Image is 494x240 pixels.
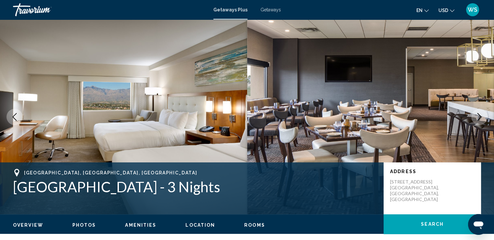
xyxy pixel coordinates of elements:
[6,109,23,125] button: Previous image
[213,7,247,12] a: Getaways Plus
[390,169,475,174] p: Address
[471,109,488,125] button: Next image
[244,222,265,228] button: Rooms
[72,222,96,228] span: Photos
[390,179,442,202] p: [STREET_ADDRESS] [GEOGRAPHIC_DATA], [GEOGRAPHIC_DATA], [GEOGRAPHIC_DATA]
[72,222,96,228] button: Photos
[260,7,281,12] a: Getaways
[384,214,481,234] button: Search
[125,222,156,228] button: Amenities
[24,170,197,175] span: [GEOGRAPHIC_DATA], [GEOGRAPHIC_DATA], [GEOGRAPHIC_DATA]
[13,3,207,16] a: Travorium
[468,214,489,235] iframe: Botón para iniciar la ventana de mensajería
[185,222,215,228] span: Location
[416,6,429,15] button: Change language
[438,8,448,13] span: USD
[464,3,481,17] button: User Menu
[13,222,43,228] span: Overview
[13,178,377,195] h1: [GEOGRAPHIC_DATA] - 3 Nights
[125,222,156,228] span: Amenities
[468,6,477,13] span: WS
[416,8,423,13] span: en
[244,222,265,228] span: Rooms
[13,222,43,228] button: Overview
[185,222,215,228] button: Location
[421,222,444,227] span: Search
[438,6,454,15] button: Change currency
